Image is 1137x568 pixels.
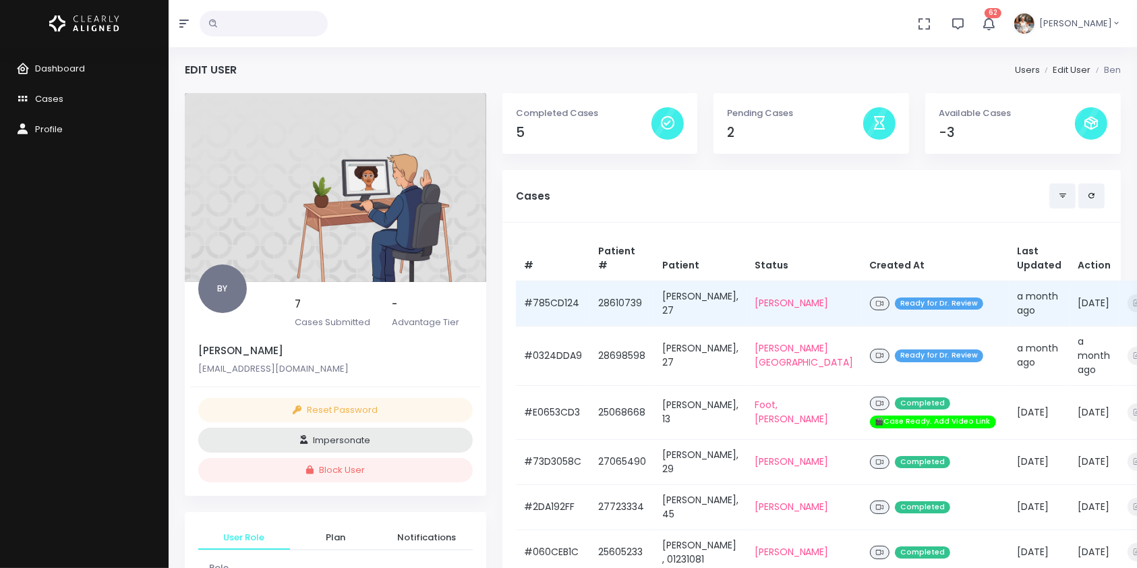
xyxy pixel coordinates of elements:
span: Ready for Dr. Review [895,349,983,362]
th: Action [1070,236,1119,281]
td: a month ago [1010,326,1070,385]
td: #785CD124 [516,281,590,326]
span: Ready for Dr. Review [895,297,983,310]
a: [PERSON_NAME] [755,545,829,559]
button: Impersonate [198,428,473,453]
span: Completed [895,456,950,469]
button: Reset Password [198,398,473,423]
a: [PERSON_NAME] [755,455,829,468]
th: Patient [654,236,747,281]
a: Users [1015,63,1040,76]
td: [DATE] [1070,439,1119,484]
span: [PERSON_NAME] [1039,17,1112,30]
th: Status [747,236,862,281]
span: Dashboard [35,62,85,75]
h5: 7 [295,298,376,310]
td: [DATE] [1070,385,1119,439]
td: [PERSON_NAME], 29 [654,439,747,484]
span: Plan [301,531,371,544]
a: [PERSON_NAME] [755,296,829,310]
h4: -3 [939,125,1075,140]
td: [PERSON_NAME], 27 [654,326,747,385]
h4: 2 [727,125,863,140]
td: #2DA192FF [516,484,590,530]
h4: Edit User [185,63,237,76]
button: Block User [198,458,473,483]
h5: [PERSON_NAME] [198,345,473,357]
td: 28610739 [590,281,654,326]
td: a month ago [1010,281,1070,326]
td: [DATE] [1070,281,1119,326]
th: Created At [862,236,1010,281]
th: Last Updated [1010,236,1070,281]
p: Completed Cases [516,107,652,120]
th: # [516,236,590,281]
td: [PERSON_NAME], 27 [654,281,747,326]
span: Completed [895,397,950,410]
span: User Role [209,531,279,544]
p: Pending Cases [727,107,863,120]
p: [EMAIL_ADDRESS][DOMAIN_NAME] [198,362,473,376]
span: 62 [985,8,1001,18]
td: [PERSON_NAME], 13 [654,385,747,439]
td: [DATE] [1070,484,1119,530]
li: Ben [1090,63,1121,77]
p: Available Cases [939,107,1075,120]
td: [DATE] [1010,439,1070,484]
h5: - [392,298,473,310]
a: Foot, [PERSON_NAME] [755,398,829,426]
p: Cases Submitted [295,316,376,329]
td: [PERSON_NAME], 45 [654,484,747,530]
a: [PERSON_NAME][GEOGRAPHIC_DATA] [755,341,854,369]
span: Cases [35,92,63,105]
span: Notifications [392,531,462,544]
span: Profile [35,123,63,136]
img: Logo Horizontal [49,9,119,38]
span: Completed [895,546,950,559]
th: Patient # [590,236,654,281]
td: 28698598 [590,326,654,385]
td: [DATE] [1010,385,1070,439]
a: Edit User [1053,63,1090,76]
h4: 5 [516,125,652,140]
td: 27065490 [590,439,654,484]
span: 🎬Case Ready. Add Video Link [870,416,996,428]
td: 27723334 [590,484,654,530]
td: #0324DDA9 [516,326,590,385]
p: Advantage Tier [392,316,473,329]
h5: Cases [516,190,1049,202]
span: BY [198,264,247,313]
td: a month ago [1070,326,1119,385]
td: #E0653CD3 [516,385,590,439]
td: #73D3058C [516,439,590,484]
img: Header Avatar [1012,11,1037,36]
a: [PERSON_NAME] [755,500,829,513]
span: Completed [895,501,950,514]
td: [DATE] [1010,484,1070,530]
td: 25068668 [590,385,654,439]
